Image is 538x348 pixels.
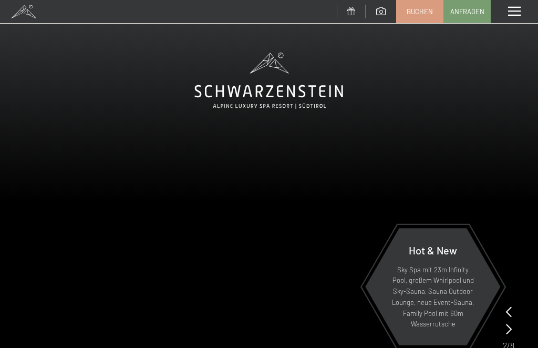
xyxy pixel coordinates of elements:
a: Buchen [397,1,443,23]
span: Hot & New [409,244,457,257]
span: Anfragen [450,7,484,16]
span: Buchen [407,7,433,16]
a: Hot & New Sky Spa mit 23m Infinity Pool, großem Whirlpool und Sky-Sauna, Sauna Outdoor Lounge, ne... [365,228,501,346]
a: Anfragen [444,1,490,23]
p: Sky Spa mit 23m Infinity Pool, großem Whirlpool und Sky-Sauna, Sauna Outdoor Lounge, neue Event-S... [391,264,475,330]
